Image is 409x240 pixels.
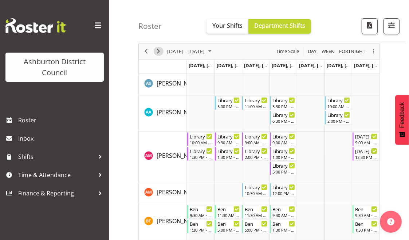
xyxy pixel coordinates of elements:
button: Download a PDF of the roster according to the set date range. [362,18,378,34]
td: Abbie Shirley resource [139,73,187,95]
div: Anna Mattson"s event - Library Assistant - Anna Begin From Tuesday, September 2, 2025 at 1:30:00 ... [215,147,242,161]
span: Shifts [18,151,95,162]
div: 11:30 AM - 4:30 PM [245,212,267,218]
div: Library Assistant - [PERSON_NAME] [245,133,267,140]
div: September 01 - 07, 2025 [165,44,216,59]
div: Amanda Ackroyd"s event - Library Assistant Part-Time - Amanda Begin From Saturday, September 6, 2... [325,96,352,110]
a: [PERSON_NAME] [157,188,202,197]
a: [PERSON_NAME] [157,151,202,160]
span: Inbox [18,133,106,144]
td: Anna Mattson resource [139,132,187,182]
div: Ben Tomassetti"s event - Ben Begin From Sunday, September 7, 2025 at 1:30:00 PM GMT+12:00 Ends At... [353,220,379,233]
div: 9:00 AM - 12:30 PM [272,140,295,145]
button: Filter Shifts [384,18,400,34]
span: [PERSON_NAME] [157,188,202,196]
div: Ben [217,205,240,213]
div: Ben [355,205,378,213]
span: Feedback [399,102,405,128]
div: previous period [140,44,152,59]
div: Library Assistant - [PERSON_NAME] [217,133,240,140]
div: 5:00 PM - 8:00 PM [245,227,267,233]
span: Your Shifts [212,22,243,30]
span: [DATE] - [DATE] [166,47,205,56]
a: [PERSON_NAME] [157,108,202,117]
div: 11:30 AM - 4:30 PM [217,212,240,218]
div: Ben Tomassetti"s event - Ben Begin From Thursday, September 4, 2025 at 9:30:00 AM GMT+12:00 Ends ... [270,205,297,219]
span: Department Shifts [254,22,305,30]
div: Amanda Ackroyd"s event - Library Assistant Part-Time - Amanda Begin From Wednesday, September 3, ... [242,96,269,110]
div: Ben Tomassetti"s event - Ben Begin From Wednesday, September 3, 2025 at 11:30:00 AM GMT+12:00 End... [242,205,269,219]
div: 5:00 PM - 8:00 PM [217,227,240,233]
div: Library Assistant - [PERSON_NAME] [217,147,240,155]
div: Anna Mattson"s event - Library Assistant - Anna Begin From Wednesday, September 3, 2025 at 9:00:0... [242,132,269,146]
div: 1:30 PM - 5:45 PM [190,227,212,233]
div: Ben [245,205,267,213]
span: [PERSON_NAME] [157,152,202,160]
div: Ben [190,205,212,213]
div: Ben [245,220,267,227]
td: Amanda Ackroyd resource [139,95,187,132]
span: [DATE], [DATE] [299,62,332,69]
div: Anna Mattson"s event - Library Assistant - Anna Begin From Thursday, September 4, 2025 at 1:00:00... [270,147,297,161]
span: Time & Attendance [18,169,95,180]
div: Amanda Ackroyd"s event - Library Assistant Part-Time - Amanda Begin From Saturday, September 6, 2... [325,111,352,125]
div: Library Assistant - [PERSON_NAME] [190,133,212,140]
div: Ben Tomassetti"s event - Ben Begin From Tuesday, September 2, 2025 at 5:00:00 PM GMT+12:00 Ends A... [215,220,242,233]
div: Library Assistant Part-Time - [PERSON_NAME] [217,96,240,104]
div: 1:00 PM - 2:00 PM [272,154,295,160]
div: Library Assistant- Anthea [272,183,295,191]
div: 1:30 PM - 4:00 PM [355,227,378,233]
button: Feedback - Show survey [395,95,409,145]
span: Finance & Reporting [18,188,95,199]
div: Anthea Moore"s event - Library Assistant- Anthea Begin From Thursday, September 4, 2025 at 12:00:... [270,183,297,197]
span: [DATE], [DATE] [189,62,222,69]
span: Fortnight [338,47,366,56]
div: Ben Tomassetti"s event - Ben Begin From Monday, September 1, 2025 at 9:30:00 AM GMT+12:00 Ends At... [187,205,214,219]
div: Library Assistant Part-Time - [PERSON_NAME] [245,96,267,104]
div: 10:00 AM - 1:30 PM [327,103,350,109]
div: 5:00 PM - 8:00 PM [272,169,295,175]
a: [PERSON_NAME] [157,217,202,225]
div: Ben [272,220,295,227]
div: overflow [368,44,379,59]
div: [DATE] Library Rotation [355,133,378,140]
img: Rosterit website logo [5,18,66,33]
button: Your Shifts [207,19,248,34]
div: Ben Tomassetti"s event - Ben Begin From Thursday, September 4, 2025 at 1:30:00 PM GMT+12:00 Ends ... [270,220,297,233]
div: 12:30 PM - 5:00 PM [355,154,378,160]
span: [DATE], [DATE] [272,62,305,69]
div: [DATE] Library Rotation [355,147,378,155]
div: Ben Tomassetti"s event - Ben Begin From Sunday, September 7, 2025 at 9:30:00 AM GMT+12:00 Ends At... [353,205,379,219]
span: Day [307,47,317,56]
div: Anna Mattson"s event - Library Assistant - Anna Begin From Thursday, September 4, 2025 at 5:00:00... [270,161,297,175]
div: Ben [272,205,295,213]
td: Anthea Moore resource [139,182,187,204]
div: 9:30 AM - 1:00 PM [355,212,378,218]
div: Library Assistant - [PERSON_NAME] [272,133,295,140]
div: 2:00 PM - 3:30 PM [245,154,267,160]
div: 3:30 PM - 6:00 PM [272,103,295,109]
div: Anna Mattson"s event - Library Assistant - Anna Begin From Thursday, September 4, 2025 at 9:00:00... [270,132,297,146]
div: Library Assistant - [PERSON_NAME] [190,147,212,155]
span: [PERSON_NAME] [157,217,202,225]
span: Roster [18,115,106,126]
div: 1:30 PM - 5:45 PM [272,227,295,233]
div: Anthea Moore"s event - Library Assistant- Anthea Begin From Wednesday, September 3, 2025 at 10:30... [242,183,269,197]
div: Library Assistant Part-Time - [PERSON_NAME] [272,96,295,104]
div: Ben [190,220,212,227]
span: [PERSON_NAME] [157,79,202,87]
div: Anna Mattson"s event - Library Assistant - Anna Begin From Monday, September 1, 2025 at 1:30:00 P... [187,147,214,161]
div: 10:30 AM - 2:00 PM [245,190,267,196]
div: Ben [217,220,240,227]
img: help-xxl-2.png [387,218,394,225]
span: Week [321,47,335,56]
button: Previous [141,47,151,56]
div: Anna Mattson"s event - Sunday Library Rotation Begin From Sunday, September 7, 2025 at 12:30:00 P... [353,147,379,161]
span: [DATE], [DATE] [327,62,360,69]
button: Timeline Week [320,47,335,56]
div: 2:00 PM - 4:00 PM [327,118,350,124]
div: 9:30 AM - 1:00 PM [190,212,212,218]
div: Amanda Ackroyd"s event - Library Assistant Part-Time - Amanda Begin From Thursday, September 4, 2... [270,111,297,125]
div: Ben [355,220,378,227]
div: Library Assistant Part-Time - [PERSON_NAME] [327,96,350,104]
